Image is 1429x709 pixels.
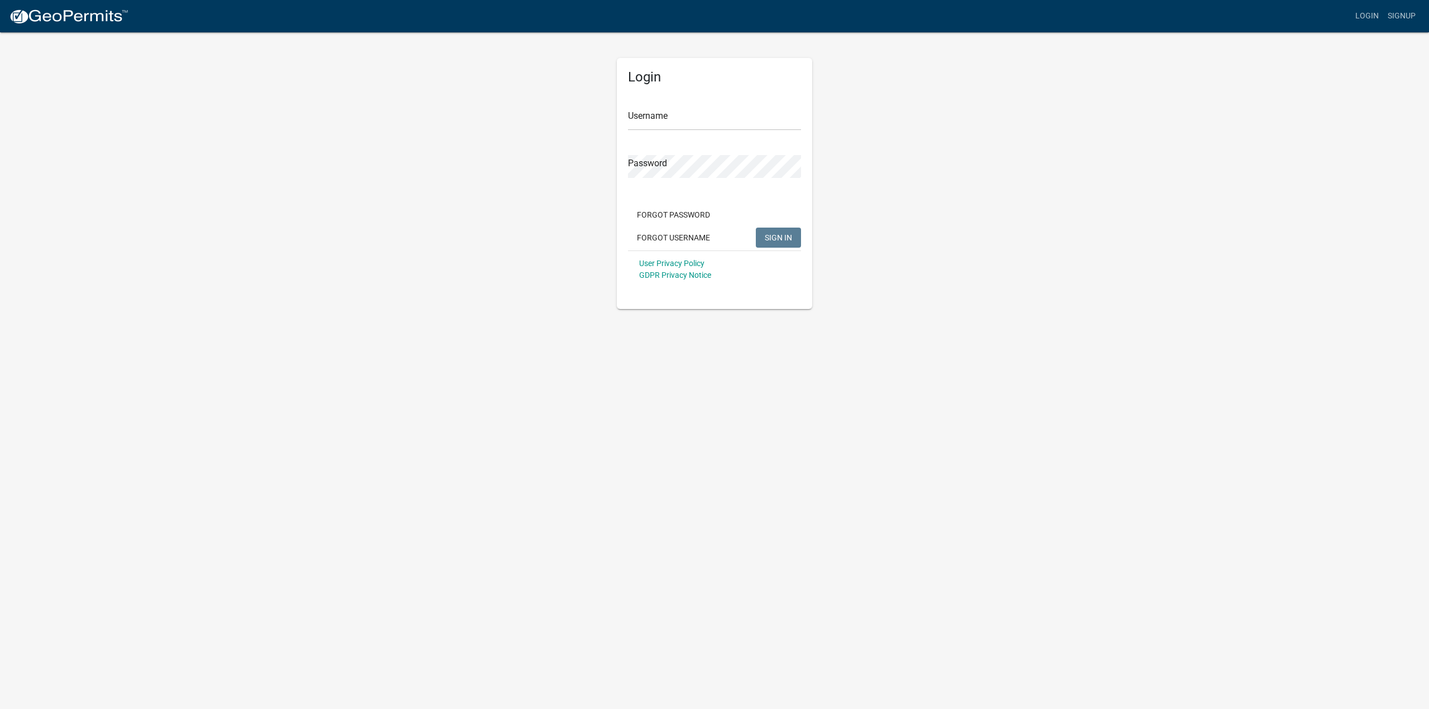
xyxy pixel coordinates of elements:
button: SIGN IN [756,228,801,248]
a: Signup [1383,6,1420,27]
button: Forgot Username [628,228,719,248]
span: SIGN IN [765,233,792,242]
a: User Privacy Policy [639,259,704,268]
a: Login [1351,6,1383,27]
h5: Login [628,69,801,85]
button: Forgot Password [628,205,719,225]
a: GDPR Privacy Notice [639,271,711,279]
